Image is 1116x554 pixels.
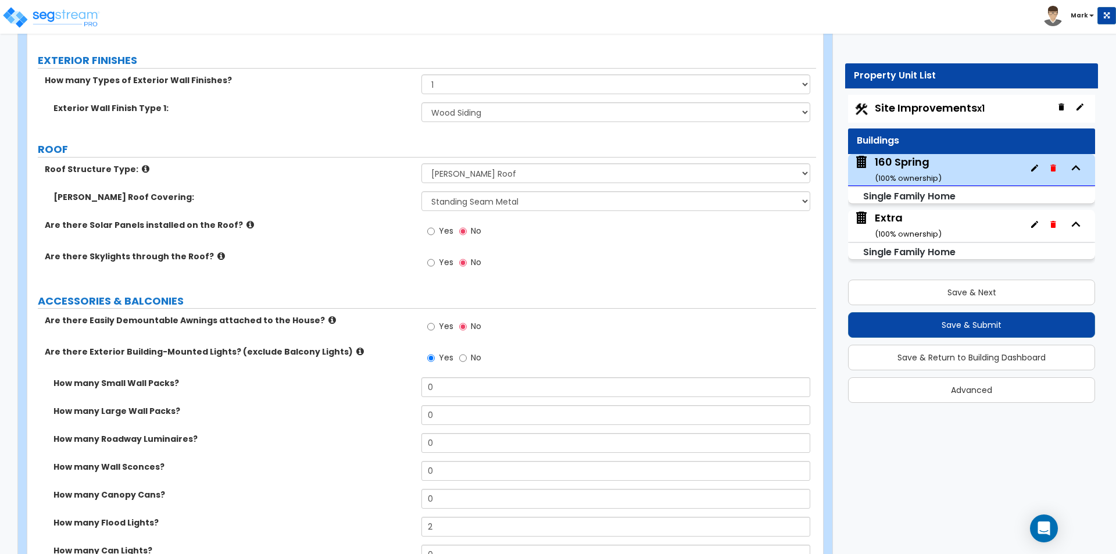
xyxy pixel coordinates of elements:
[854,155,942,184] span: 160 Spring
[38,294,816,309] label: ACCESSORIES & BALCONIES
[1071,11,1088,20] b: Mark
[427,225,435,238] input: Yes
[854,210,869,226] img: building.svg
[53,433,413,445] label: How many Roadway Luminaires?
[45,346,413,358] label: Are there Exterior Building-Mounted Lights? (exclude Balcony Lights)
[471,256,481,268] span: No
[854,210,942,240] span: Extra
[848,377,1095,403] button: Advanced
[45,251,413,262] label: Are there Skylights through the Roof?
[848,345,1095,370] button: Save & Return to Building Dashboard
[45,74,413,86] label: How many Types of Exterior Wall Finishes?
[53,102,413,114] label: Exterior Wall Finish Type 1:
[875,228,942,240] small: ( 100 % ownership)
[854,69,1089,83] div: Property Unit List
[38,53,816,68] label: EXTERIOR FINISHES
[854,102,869,117] img: Construction.png
[471,320,481,332] span: No
[53,517,413,528] label: How many Flood Lights?
[53,377,413,389] label: How many Small Wall Packs?
[53,461,413,473] label: How many Wall Sconces?
[863,245,956,259] small: Single Family Home
[45,314,413,326] label: Are there Easily Demountable Awnings attached to the House?
[427,320,435,333] input: Yes
[1043,6,1063,26] img: avatar.png
[45,163,413,175] label: Roof Structure Type:
[1030,514,1058,542] div: Open Intercom Messenger
[53,191,413,203] label: [PERSON_NAME] Roof Covering:
[45,219,413,231] label: Are there Solar Panels installed on the Roof?
[863,190,956,203] small: Single Family Home
[439,256,453,268] span: Yes
[439,225,453,237] span: Yes
[875,210,942,240] div: Extra
[875,101,985,115] span: Site Improvements
[328,316,336,324] i: click for more info!
[53,489,413,501] label: How many Canopy Cans?
[142,165,149,173] i: click for more info!
[459,320,467,333] input: No
[471,225,481,237] span: No
[439,352,453,363] span: Yes
[848,280,1095,305] button: Save & Next
[854,155,869,170] img: building.svg
[977,102,985,115] small: x1
[459,225,467,238] input: No
[2,6,101,29] img: logo_pro_r.png
[356,347,364,356] i: click for more info!
[38,142,816,157] label: ROOF
[875,173,942,184] small: ( 100 % ownership)
[439,320,453,332] span: Yes
[459,256,467,269] input: No
[471,352,481,363] span: No
[246,220,254,229] i: click for more info!
[217,252,225,260] i: click for more info!
[427,256,435,269] input: Yes
[427,352,435,364] input: Yes
[875,155,942,184] div: 160 Spring
[459,352,467,364] input: No
[857,134,1086,148] div: Buildings
[53,405,413,417] label: How many Large Wall Packs?
[848,312,1095,338] button: Save & Submit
